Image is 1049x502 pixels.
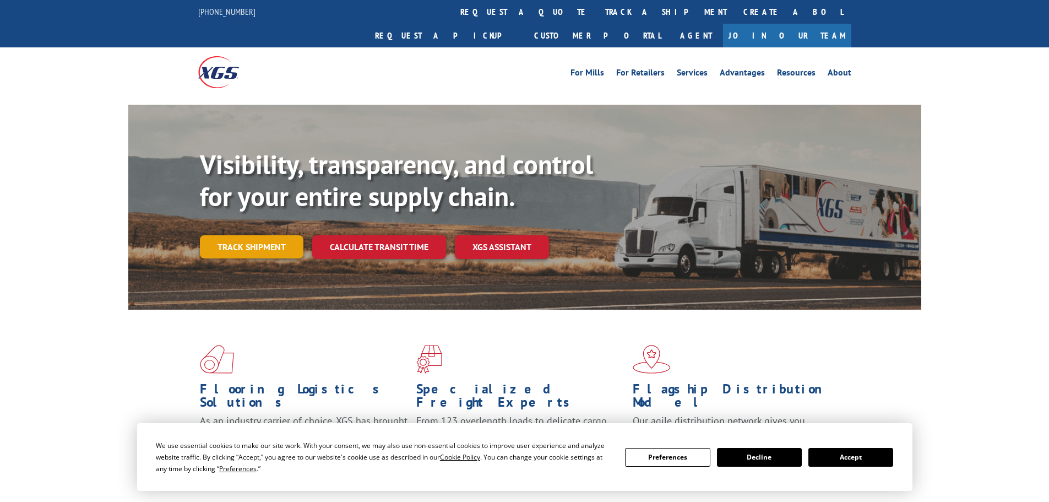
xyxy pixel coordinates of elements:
[720,68,765,80] a: Advantages
[137,423,912,491] div: Cookie Consent Prompt
[570,68,604,80] a: For Mills
[723,24,851,47] a: Join Our Team
[717,448,802,467] button: Decline
[455,235,549,259] a: XGS ASSISTANT
[625,448,710,467] button: Preferences
[526,24,669,47] a: Customer Portal
[200,235,303,258] a: Track shipment
[200,414,407,454] span: As an industry carrier of choice, XGS has brought innovation and dedication to flooring logistics...
[616,68,665,80] a: For Retailers
[416,414,624,463] p: From 123 overlength loads to delicate cargo, our experienced staff knows the best way to move you...
[777,68,816,80] a: Resources
[200,147,593,213] b: Visibility, transparency, and control for your entire supply chain.
[808,448,893,467] button: Accept
[633,345,671,374] img: xgs-icon-flagship-distribution-model-red
[677,68,708,80] a: Services
[440,452,480,462] span: Cookie Policy
[416,382,624,414] h1: Specialized Freight Experts
[828,68,851,80] a: About
[669,24,723,47] a: Agent
[198,6,256,17] a: [PHONE_NUMBER]
[312,235,446,259] a: Calculate transit time
[633,382,841,414] h1: Flagship Distribution Model
[416,345,442,374] img: xgs-icon-focused-on-flooring-red
[219,464,257,473] span: Preferences
[200,382,408,414] h1: Flooring Logistics Solutions
[367,24,526,47] a: Request a pickup
[200,345,234,374] img: xgs-icon-total-supply-chain-intelligence-red
[156,440,612,474] div: We use essential cookies to make our site work. With your consent, we may also use non-essential ...
[633,414,835,440] span: Our agile distribution network gives you nationwide inventory management on demand.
